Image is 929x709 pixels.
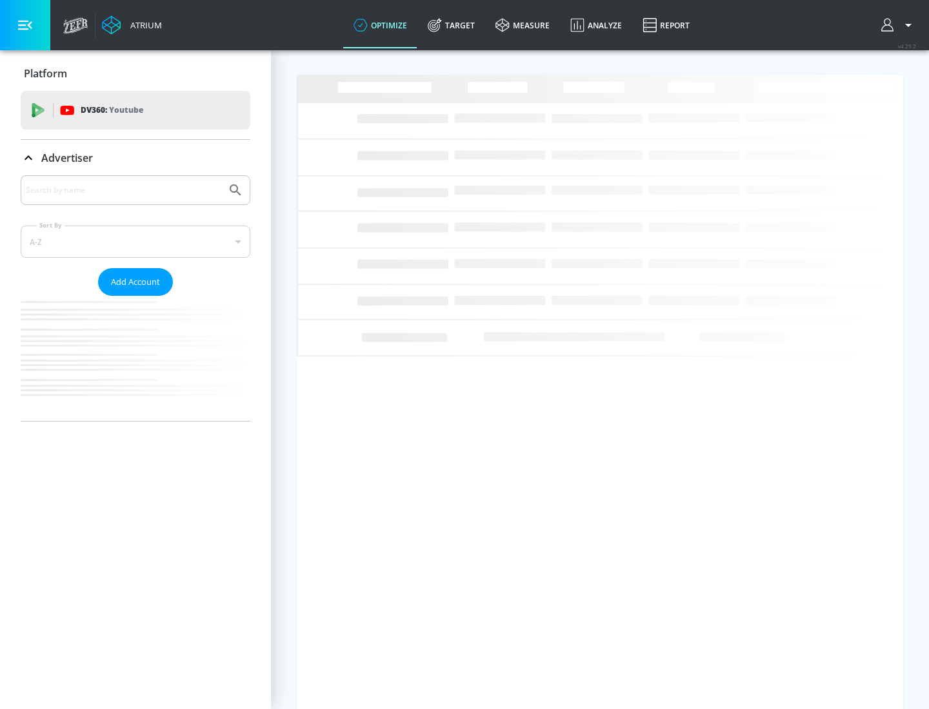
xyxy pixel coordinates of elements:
p: Youtube [109,103,143,117]
p: DV360: [81,103,143,117]
a: Report [632,2,700,48]
div: Advertiser [21,175,250,421]
span: v 4.25.2 [898,43,916,50]
a: Analyze [560,2,632,48]
a: Atrium [102,15,162,35]
a: Target [417,2,485,48]
div: Platform [21,55,250,92]
p: Platform [24,66,67,81]
div: A-Z [21,226,250,258]
p: Advertiser [41,151,93,165]
button: Add Account [98,268,173,296]
div: DV360: Youtube [21,91,250,130]
span: Add Account [111,275,160,289]
a: optimize [343,2,417,48]
label: Sort By [37,221,65,229]
nav: list of Advertiser [21,296,250,421]
div: Atrium [125,19,162,31]
a: measure [485,2,560,48]
input: Search by name [26,182,221,199]
div: Advertiser [21,140,250,176]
